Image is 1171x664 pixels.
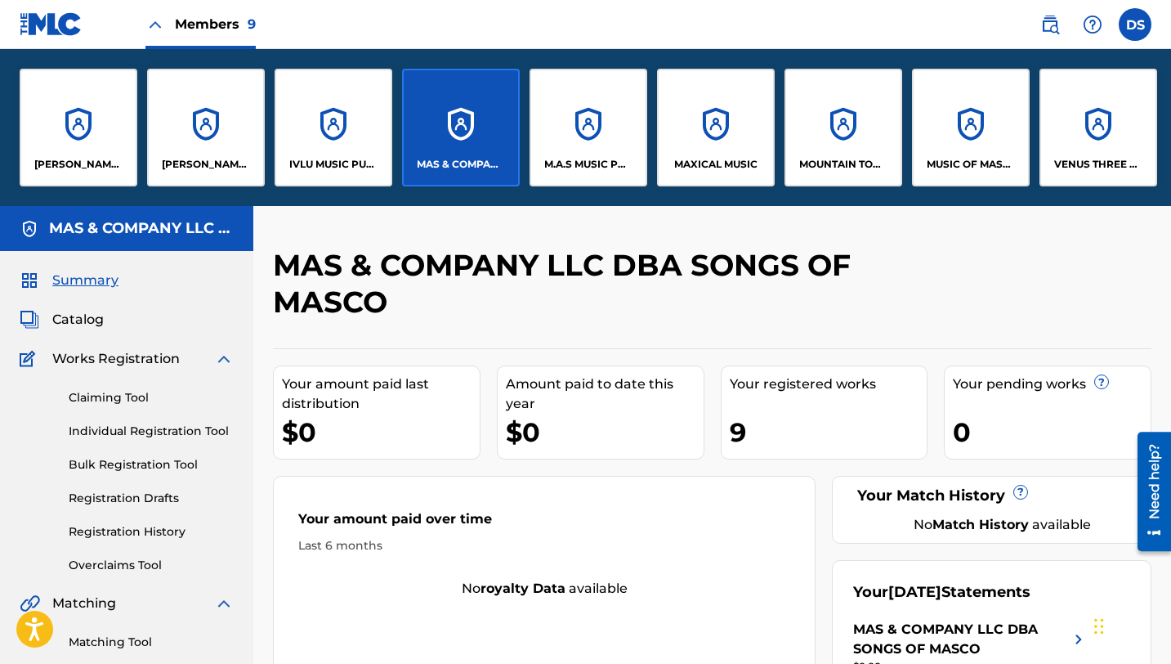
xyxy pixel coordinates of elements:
[874,515,1130,535] div: No available
[20,69,137,186] a: Accounts[PERSON_NAME] ENTERTAINMENT, LLC
[480,581,565,596] strong: royalty data
[214,594,234,613] img: expand
[69,389,234,406] a: Claiming Tool
[289,157,378,172] p: IVLU MUSIC PUBLISHING
[52,594,116,613] span: Matching
[784,69,902,186] a: AccountsMOUNTAIN TOP ENTERTAINMENT GROUP LLC
[20,310,104,330] a: CatalogCatalog
[530,69,647,186] a: AccountsM.A.S MUSIC PUBLISHING TOO
[1094,602,1104,651] div: Drag
[1095,375,1108,388] span: ?
[1076,8,1109,41] div: Help
[927,157,1016,172] p: MUSIC OF MASCO
[69,523,234,541] a: Registration History
[1034,8,1066,41] a: Public Search
[730,375,927,394] div: Your registered works
[799,157,888,172] p: MOUNTAIN TOP ENTERTAINMENT GROUP LLC
[953,375,1151,394] div: Your pending works
[1125,425,1171,557] iframe: Resource Center
[69,634,234,651] a: Matching Tool
[52,271,118,290] span: Summary
[506,375,704,414] div: Amount paid to date this year
[402,69,520,186] a: AccountsMAS & COMPANY LLC DBA SONGS OF MASCO
[853,485,1130,507] div: Your Match History
[175,15,256,34] span: Members
[20,594,40,613] img: Matching
[1040,15,1060,34] img: search
[1014,486,1027,499] span: ?
[506,414,704,451] div: $0
[52,349,180,369] span: Works Registration
[1069,620,1088,659] img: right chevron icon
[1119,8,1151,41] div: User Menu
[69,557,234,574] a: Overclaims Tool
[248,16,256,32] span: 9
[274,579,815,599] div: No available
[147,69,265,186] a: Accounts[PERSON_NAME] [PERSON_NAME] PUBLISHING
[20,349,41,369] img: Works Registration
[145,15,165,34] img: Close
[544,157,633,172] p: M.A.S MUSIC PUBLISHING TOO
[20,12,83,36] img: MLC Logo
[20,271,39,290] img: Summary
[298,537,790,554] div: Last 6 months
[912,69,1030,186] a: AccountsMUSIC OF MASCO
[162,157,251,172] p: EVAN MICHEAL GREEN PUBLISHING
[20,219,39,239] img: Accounts
[1089,585,1171,664] iframe: Chat Widget
[214,349,234,369] img: expand
[69,456,234,473] a: Bulk Registration Tool
[282,414,480,451] div: $0
[69,490,234,507] a: Registration Drafts
[1083,15,1102,34] img: help
[417,157,506,172] p: MAS & COMPANY LLC DBA SONGS OF MASCO
[853,581,1030,603] div: Your Statements
[34,157,123,172] p: BRIJ ENTERTAINMENT, LLC
[20,310,39,330] img: Catalog
[20,271,118,290] a: SummarySummary
[52,310,104,330] span: Catalog
[273,247,950,321] h2: MAS & COMPANY LLC DBA SONGS OF MASCO
[275,69,392,186] a: AccountsIVLU MUSIC PUBLISHING
[282,375,480,414] div: Your amount paid last distribution
[888,583,941,601] span: [DATE]
[657,69,775,186] a: AccountsMAXICAL MUSIC
[1054,157,1143,172] p: VENUS THREE MUSIC
[298,509,790,537] div: Your amount paid over time
[932,517,1029,532] strong: Match History
[69,423,234,440] a: Individual Registration Tool
[1039,69,1157,186] a: AccountsVENUS THREE MUSIC
[674,157,758,172] p: MAXICAL MUSIC
[953,414,1151,451] div: 0
[730,414,927,451] div: 9
[853,620,1069,659] div: MAS & COMPANY LLC DBA SONGS OF MASCO
[49,219,234,238] h5: MAS & COMPANY LLC DBA SONGS OF MASCO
